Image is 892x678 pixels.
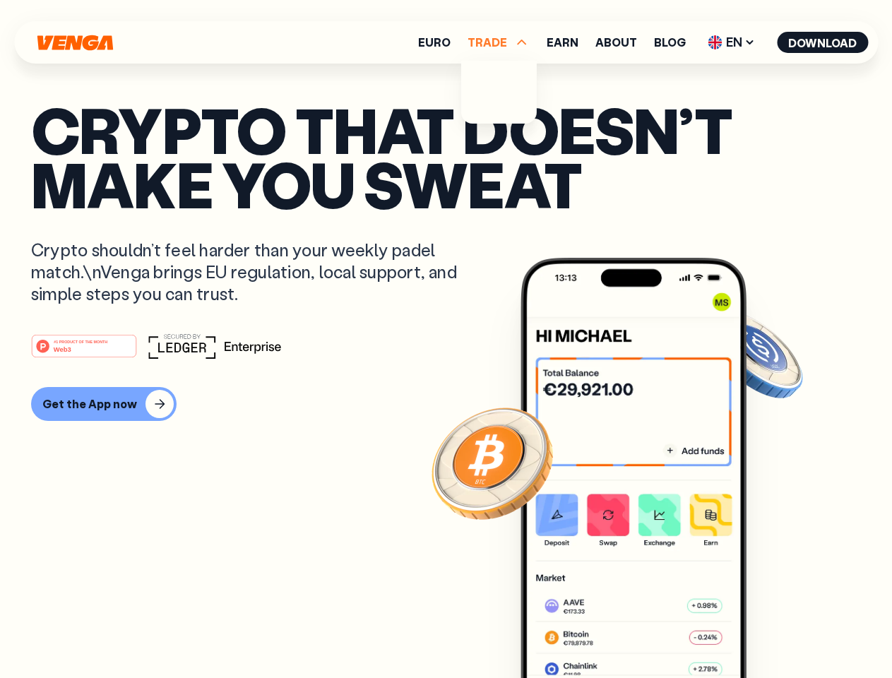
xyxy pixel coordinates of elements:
svg: Home [35,35,114,51]
tspan: Web3 [54,345,71,352]
button: Get the App now [31,387,177,421]
p: Crypto that doesn’t make you sweat [31,102,861,210]
a: #1 PRODUCT OF THE MONTHWeb3 [31,343,137,361]
span: TRADE [468,34,530,51]
a: About [595,37,637,48]
img: Bitcoin [429,399,556,526]
a: Blog [654,37,686,48]
button: Download [777,32,868,53]
tspan: #1 PRODUCT OF THE MONTH [54,339,107,343]
div: Get the App now [42,397,137,411]
p: Crypto shouldn’t feel harder than your weekly padel match.\nVenga brings EU regulation, local sup... [31,239,477,305]
a: Get the App now [31,387,861,421]
span: EN [703,31,760,54]
a: Earn [547,37,578,48]
span: TRADE [468,37,507,48]
img: USDC coin [704,304,806,405]
a: Euro [418,37,451,48]
img: flag-uk [708,35,722,49]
